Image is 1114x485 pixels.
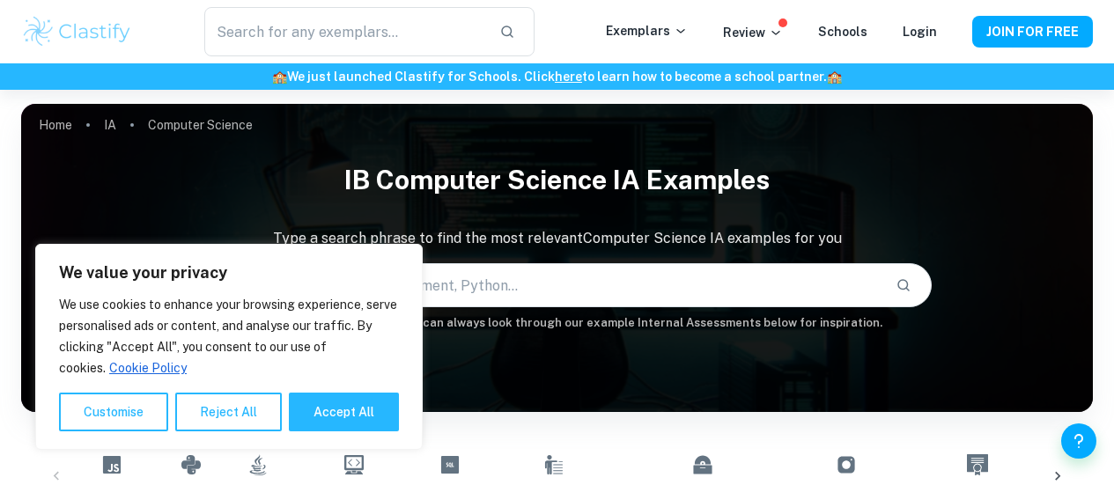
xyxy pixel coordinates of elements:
[108,360,188,376] a: Cookie Policy
[148,115,253,135] p: Computer Science
[59,393,168,431] button: Customise
[606,21,688,40] p: Exemplars
[1061,423,1096,459] button: Help and Feedback
[21,314,1093,332] h6: Not sure what to search for? You can always look through our example Internal Assessments below f...
[827,70,842,84] span: 🏫
[4,67,1110,86] h6: We just launched Clastify for Schools. Click to learn how to become a school partner.
[21,14,133,49] img: Clastify logo
[889,270,918,300] button: Search
[183,261,882,310] input: E.g. event website, web development, Python...
[59,262,399,283] p: We value your privacy
[272,70,287,84] span: 🏫
[175,393,282,431] button: Reject All
[59,294,399,378] p: We use cookies to enhance your browsing experience, serve personalised ads or content, and analys...
[289,393,399,431] button: Accept All
[204,7,486,56] input: Search for any exemplars...
[972,16,1093,48] button: JOIN FOR FREE
[21,228,1093,249] p: Type a search phrase to find the most relevant Computer Science IA examples for you
[818,25,867,39] a: Schools
[555,70,582,84] a: here
[723,23,783,42] p: Review
[35,244,423,450] div: We value your privacy
[903,25,937,39] a: Login
[104,113,116,137] a: IA
[39,113,72,137] a: Home
[21,153,1093,207] h1: IB Computer Science IA examples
